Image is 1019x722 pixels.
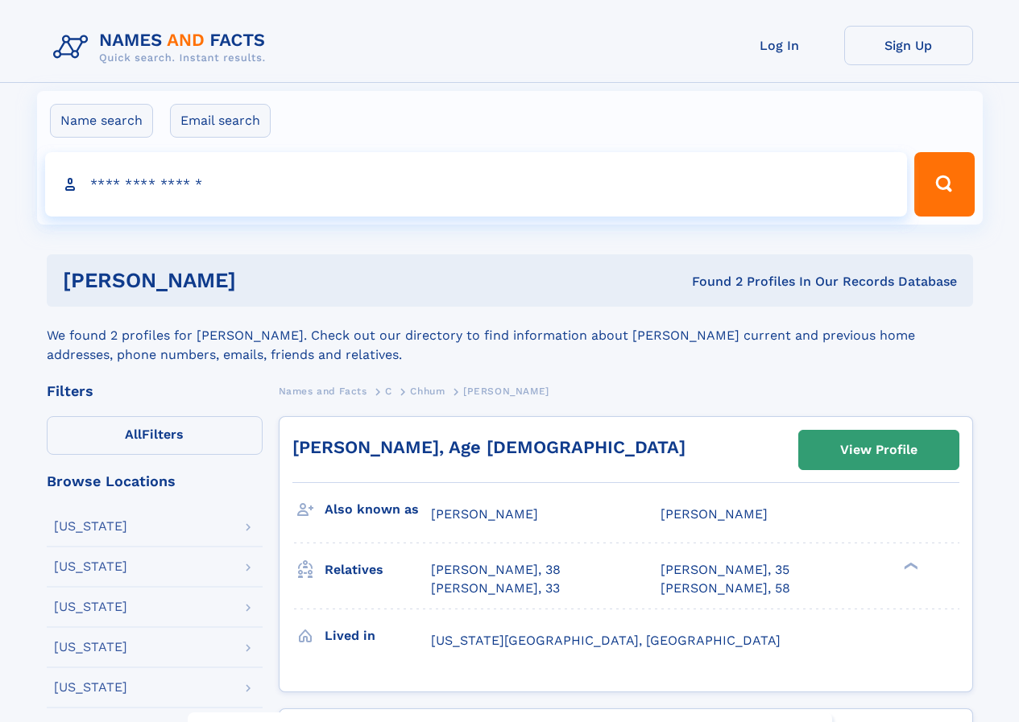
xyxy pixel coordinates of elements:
[54,641,127,654] div: [US_STATE]
[799,431,959,469] a: View Profile
[661,561,789,579] a: [PERSON_NAME], 35
[385,386,392,397] span: C
[54,560,127,573] div: [US_STATE]
[431,561,561,579] a: [PERSON_NAME], 38
[661,506,768,522] span: [PERSON_NAME]
[840,431,918,468] div: View Profile
[431,580,560,597] a: [PERSON_NAME], 33
[47,416,263,455] label: Filters
[325,556,431,584] h3: Relatives
[54,681,127,694] div: [US_STATE]
[844,26,973,65] a: Sign Up
[279,381,367,401] a: Names and Facts
[431,506,538,522] span: [PERSON_NAME]
[47,474,263,489] div: Browse Locations
[914,152,974,217] button: Search Button
[410,386,445,397] span: Chhum
[715,26,844,65] a: Log In
[292,437,686,457] a: [PERSON_NAME], Age [DEMOGRAPHIC_DATA]
[325,496,431,523] h3: Also known as
[325,622,431,650] h3: Lived in
[125,427,142,442] span: All
[63,270,464,291] h1: [PERSON_NAME]
[410,381,445,401] a: Chhum
[901,561,920,571] div: ❯
[54,520,127,533] div: [US_STATE]
[463,386,549,397] span: [PERSON_NAME]
[464,273,957,291] div: Found 2 Profiles In Our Records Database
[45,152,908,217] input: search input
[47,26,279,69] img: Logo Names and Facts
[385,381,392,401] a: C
[431,633,781,648] span: [US_STATE][GEOGRAPHIC_DATA], [GEOGRAPHIC_DATA]
[47,384,263,398] div: Filters
[661,580,790,597] a: [PERSON_NAME], 58
[170,104,271,138] label: Email search
[54,600,127,613] div: [US_STATE]
[47,307,973,365] div: We found 2 profiles for [PERSON_NAME]. Check out our directory to find information about [PERSON_...
[50,104,153,138] label: Name search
